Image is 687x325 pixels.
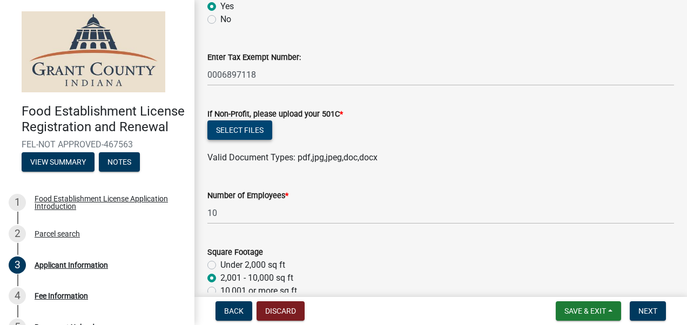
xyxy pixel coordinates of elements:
button: Notes [99,152,140,172]
span: Next [638,307,657,315]
wm-modal-confirm: Summary [22,158,95,167]
div: Parcel search [35,230,80,238]
button: Next [630,301,666,321]
img: Grant County, Indiana [22,11,165,92]
label: Under 2,000 sq ft [220,259,285,272]
span: Save & Exit [564,307,606,315]
label: If Non-Profit, please upload your 501C [207,111,343,118]
div: Fee Information [35,292,88,300]
label: 10,001 or more sq ft [220,285,297,297]
button: View Summary [22,152,95,172]
span: FEL-NOT APPROVED-467563 [22,139,173,150]
div: 2 [9,225,26,242]
label: Square Footage [207,249,263,256]
span: Valid Document Types: pdf,jpg,jpeg,doc,docx [207,152,378,162]
div: 4 [9,287,26,304]
span: Back [224,307,244,315]
button: Save & Exit [556,301,621,321]
wm-modal-confirm: Notes [99,158,140,167]
div: 1 [9,194,26,211]
label: 2,001 - 10,000 sq ft [220,272,293,285]
button: Back [215,301,252,321]
div: Food Establishment License Application Introduction [35,195,177,210]
label: No [220,13,231,26]
label: Enter Tax Exempt Number: [207,54,301,62]
h4: Food Establishment License Registration and Renewal [22,104,186,135]
button: Discard [257,301,305,321]
button: Select files [207,120,272,140]
div: Applicant Information [35,261,108,269]
label: Number of Employees [207,192,288,200]
div: 3 [9,256,26,274]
